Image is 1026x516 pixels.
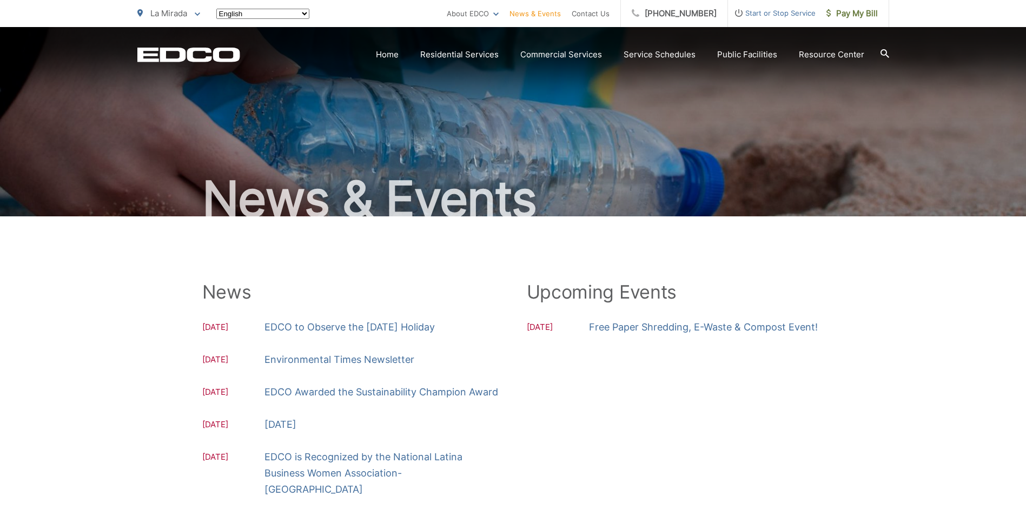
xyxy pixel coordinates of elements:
[527,281,824,303] h2: Upcoming Events
[202,353,264,368] span: [DATE]
[264,352,414,368] a: Environmental Times Newsletter
[447,7,499,20] a: About EDCO
[589,319,818,335] a: Free Paper Shredding, E-Waste & Compost Event!
[717,48,777,61] a: Public Facilities
[420,48,499,61] a: Residential Services
[527,321,589,335] span: [DATE]
[137,172,889,226] h1: News & Events
[202,281,500,303] h2: News
[202,386,264,400] span: [DATE]
[264,416,296,433] a: [DATE]
[520,48,602,61] a: Commercial Services
[150,8,187,18] span: La Mirada
[202,321,264,335] span: [DATE]
[376,48,399,61] a: Home
[216,9,309,19] select: Select a language
[202,418,264,433] span: [DATE]
[799,48,864,61] a: Resource Center
[509,7,561,20] a: News & Events
[264,319,435,335] a: EDCO to Observe the [DATE] Holiday
[572,7,610,20] a: Contact Us
[202,451,264,498] span: [DATE]
[137,47,240,62] a: EDCD logo. Return to the homepage.
[264,449,500,498] a: EDCO is Recognized by the National Latina Business Women Association-[GEOGRAPHIC_DATA]
[264,384,498,400] a: EDCO Awarded the Sustainability Champion Award
[826,7,878,20] span: Pay My Bill
[624,48,696,61] a: Service Schedules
